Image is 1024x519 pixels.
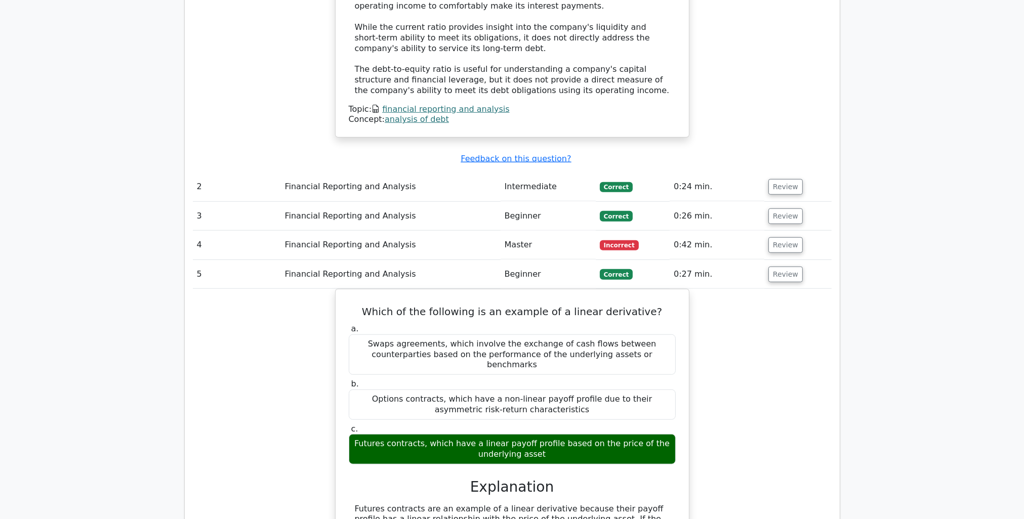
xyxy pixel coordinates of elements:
[768,208,803,224] button: Review
[501,202,596,231] td: Beginner
[349,434,676,464] div: Futures contracts, which have a linear payoff profile based on the price of the underlying asset
[461,154,571,163] a: Feedback on this question?
[193,202,281,231] td: 3
[385,114,449,124] a: analysis of debt
[382,104,509,114] a: financial reporting and analysis
[355,479,670,496] h3: Explanation
[768,237,803,253] button: Review
[349,104,676,115] div: Topic:
[351,379,359,388] span: b.
[193,231,281,259] td: 4
[281,202,501,231] td: Financial Reporting and Analysis
[768,179,803,195] button: Review
[670,231,764,259] td: 0:42 min.
[281,172,501,201] td: Financial Reporting and Analysis
[670,202,764,231] td: 0:26 min.
[670,260,764,289] td: 0:27 min.
[349,114,676,125] div: Concept:
[349,334,676,375] div: Swaps agreements, which involve the exchange of cash flows between counterparties based on the pe...
[501,172,596,201] td: Intermediate
[501,260,596,289] td: Beginner
[600,182,633,192] span: Correct
[600,269,633,279] span: Correct
[349,390,676,420] div: Options contracts, which have a non-linear payoff profile due to their asymmetric risk-return cha...
[281,260,501,289] td: Financial Reporting and Analysis
[670,172,764,201] td: 0:24 min.
[351,424,358,434] span: c.
[768,267,803,282] button: Review
[600,211,633,221] span: Correct
[501,231,596,259] td: Master
[600,240,639,250] span: Incorrect
[281,231,501,259] td: Financial Reporting and Analysis
[348,306,677,318] h5: Which of the following is an example of a linear derivative?
[351,324,359,333] span: a.
[193,260,281,289] td: 5
[193,172,281,201] td: 2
